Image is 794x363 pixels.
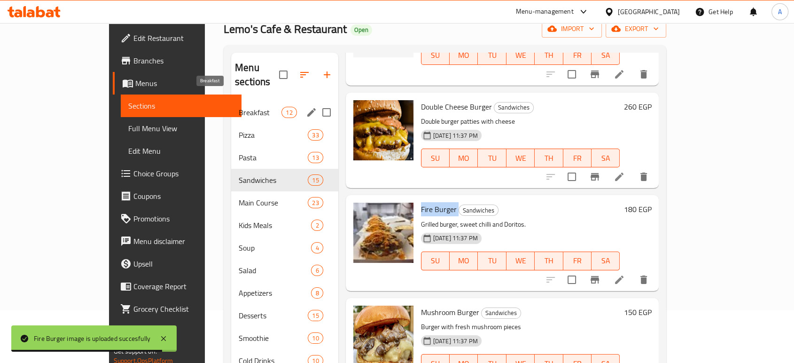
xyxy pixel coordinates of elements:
[239,332,308,344] span: Smoothie
[563,252,592,270] button: FR
[239,287,311,299] div: Appetizers
[450,149,478,167] button: MO
[584,166,606,188] button: Branch-specific-item
[308,334,322,343] span: 10
[113,253,241,275] a: Upsell
[478,149,506,167] button: TU
[592,149,620,167] button: SA
[281,107,296,118] div: items
[425,48,446,62] span: SU
[450,252,478,270] button: MO
[121,140,241,162] a: Edit Menu
[614,274,625,285] a: Edit menu item
[128,100,234,111] span: Sections
[311,244,322,253] span: 4
[239,107,281,118] span: Breakfast
[311,287,323,299] div: items
[239,129,308,141] div: Pizza
[592,252,620,270] button: SA
[350,26,372,34] span: Open
[632,166,655,188] button: delete
[506,46,535,65] button: WE
[459,205,498,216] div: Sandwiches
[113,162,241,185] a: Choice Groups
[273,65,293,85] span: Select all sections
[421,305,479,319] span: Mushroom Burger
[133,303,234,315] span: Grocery Checklist
[239,310,308,321] div: Desserts
[567,48,588,62] span: FR
[350,24,372,36] div: Open
[453,254,474,268] span: MO
[308,174,323,186] div: items
[494,102,534,113] div: Sandwiches
[239,220,311,231] span: Kids Meals
[308,129,323,141] div: items
[506,252,535,270] button: WE
[510,48,531,62] span: WE
[482,151,502,165] span: TU
[231,191,338,214] div: Main Course23
[421,321,620,333] p: Burger with fresh mushroom pieces
[113,275,241,298] a: Coverage Report
[128,123,234,134] span: Full Menu View
[239,265,311,276] span: Salad
[562,64,582,84] span: Select to update
[453,151,474,165] span: MO
[311,221,322,230] span: 2
[308,153,322,162] span: 13
[308,332,323,344] div: items
[308,311,322,320] span: 15
[231,327,338,349] div: Smoothie10
[535,149,563,167] button: TH
[308,197,323,208] div: items
[308,176,322,185] span: 15
[429,234,482,243] span: [DATE] 11:37 PM
[121,95,241,117] a: Sections
[482,48,502,62] span: TU
[308,198,322,207] span: 23
[478,46,506,65] button: TU
[235,61,279,89] h2: Menu sections
[135,78,234,89] span: Menus
[563,149,592,167] button: FR
[614,69,625,80] a: Edit menu item
[421,149,450,167] button: SU
[316,63,338,86] button: Add section
[128,145,234,157] span: Edit Menu
[133,190,234,202] span: Coupons
[562,270,582,290] span: Select to update
[623,203,651,216] h6: 180 EGP
[421,46,450,65] button: SU
[567,151,588,165] span: FR
[34,333,150,344] div: Fire Burger image is uploaded succesfully
[623,306,651,319] h6: 150 EGP
[614,171,625,182] a: Edit menu item
[595,151,616,165] span: SA
[429,131,482,140] span: [DATE] 11:37 PM
[562,167,582,187] span: Select to update
[421,252,450,270] button: SU
[113,207,241,230] a: Promotions
[133,213,234,224] span: Promotions
[618,7,680,17] div: [GEOGRAPHIC_DATA]
[231,101,338,124] div: Breakfast12edit
[311,265,323,276] div: items
[595,48,616,62] span: SA
[113,72,241,95] a: Menus
[113,298,241,320] a: Grocery Checklist
[311,289,322,298] span: 8
[231,124,338,146] div: Pizza33
[459,205,498,216] span: Sandwiches
[538,151,559,165] span: TH
[133,258,234,269] span: Upsell
[584,63,606,86] button: Branch-specific-item
[584,268,606,291] button: Branch-specific-item
[113,185,241,207] a: Coupons
[450,46,478,65] button: MO
[632,63,655,86] button: delete
[542,20,602,38] button: import
[606,20,666,38] button: export
[239,152,308,163] span: Pasta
